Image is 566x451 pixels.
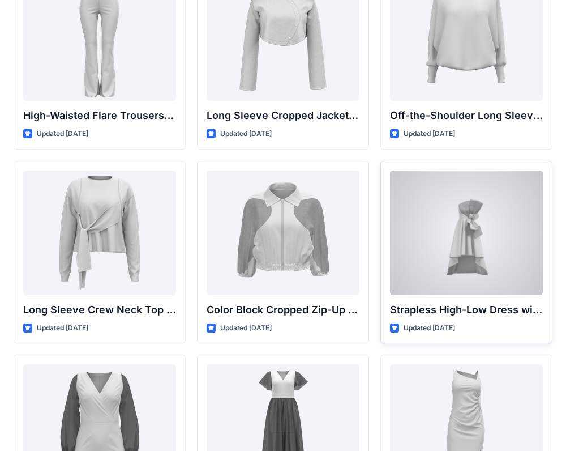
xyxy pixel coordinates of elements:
p: Long Sleeve Cropped Jacket with Mandarin Collar and Shoulder Detail [207,108,359,124]
p: Updated [DATE] [404,128,455,140]
p: Color Block Cropped Zip-Up Jacket with Sheer Sleeves [207,302,359,318]
a: Strapless High-Low Dress with Side Bow Detail [390,171,543,295]
p: Strapless High-Low Dress with Side Bow Detail [390,302,543,318]
p: Updated [DATE] [37,128,88,140]
p: Updated [DATE] [404,322,455,334]
a: Color Block Cropped Zip-Up Jacket with Sheer Sleeves [207,171,359,295]
p: Updated [DATE] [220,128,272,140]
p: Updated [DATE] [37,322,88,334]
p: High-Waisted Flare Trousers with Button Detail [23,108,176,124]
p: Long Sleeve Crew Neck Top with Asymmetrical Tie Detail [23,302,176,318]
a: Long Sleeve Crew Neck Top with Asymmetrical Tie Detail [23,171,176,295]
p: Off-the-Shoulder Long Sleeve Top [390,108,543,124]
p: Updated [DATE] [220,322,272,334]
